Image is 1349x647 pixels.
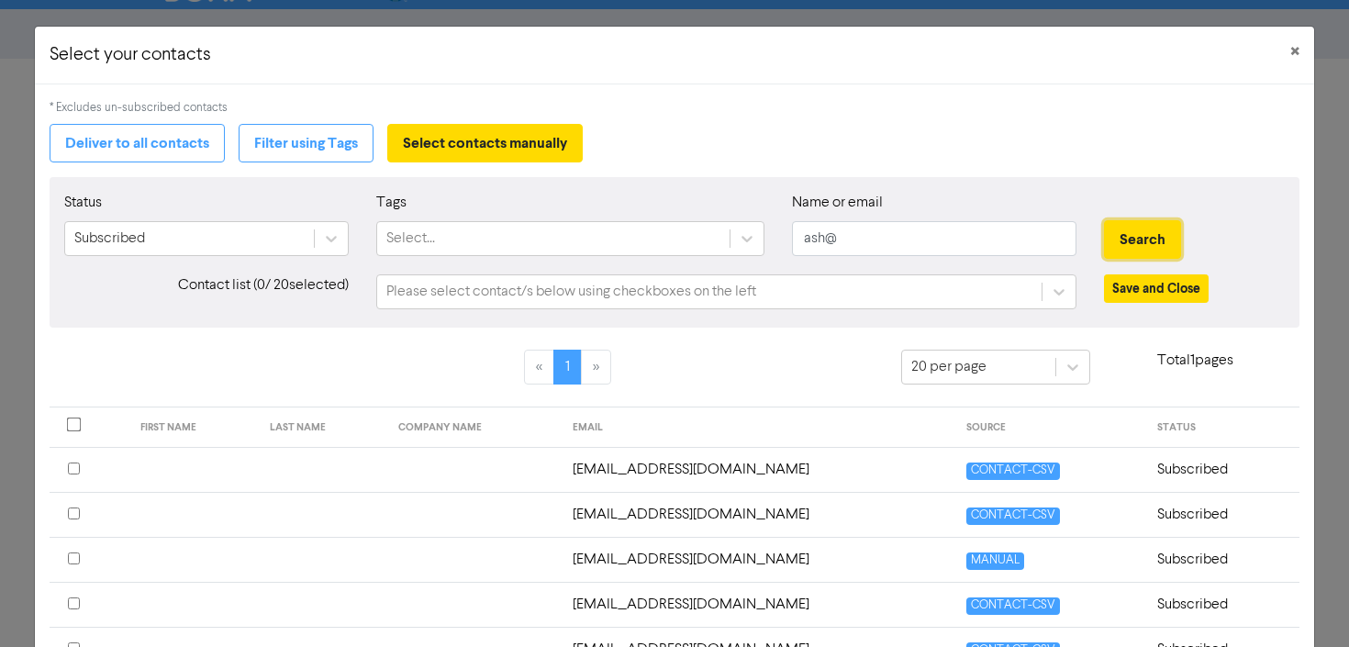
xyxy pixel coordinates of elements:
span: × [1290,39,1299,66]
h5: Select your contacts [50,41,211,69]
td: Subscribed [1146,582,1299,627]
td: ash@cacox.co.nz [562,537,955,582]
td: footballsquash@gmail.com [562,447,955,492]
span: CONTACT-CSV [966,508,1060,525]
button: Close [1276,27,1314,78]
th: FIRST NAME [129,407,258,448]
div: Subscribed [74,228,145,250]
td: greymouthsquash@outlook.com [562,492,955,537]
td: Subscribed [1146,537,1299,582]
a: Page 1 is your current page [553,350,582,385]
span: CONTACT-CSV [966,463,1060,480]
span: MANUAL [966,552,1024,570]
p: Total 1 pages [1090,350,1299,372]
div: * Excludes un-subscribed contacts [50,99,1300,117]
td: ash@ajcoxcontracting.co.nz [562,582,955,627]
td: Subscribed [1146,447,1299,492]
label: Name or email [792,192,883,214]
th: SOURCE [955,407,1146,448]
th: LAST NAME [259,407,387,448]
td: Subscribed [1146,492,1299,537]
th: STATUS [1146,407,1299,448]
button: Save and Close [1104,274,1209,303]
th: COMPANY NAME [387,407,562,448]
button: Filter using Tags [239,124,373,162]
iframe: Chat Widget [1257,559,1349,647]
button: Select contacts manually [387,124,583,162]
span: CONTACT-CSV [966,597,1060,615]
div: 20 per page [911,356,987,378]
div: Please select contact/s below using checkboxes on the left [386,281,756,303]
th: EMAIL [562,407,955,448]
label: Tags [376,192,407,214]
button: Search [1104,220,1181,259]
button: Deliver to all contacts [50,124,225,162]
div: Contact list ( 0 / 20 selected) [50,274,362,309]
div: Select... [386,228,435,250]
label: Status [64,192,102,214]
